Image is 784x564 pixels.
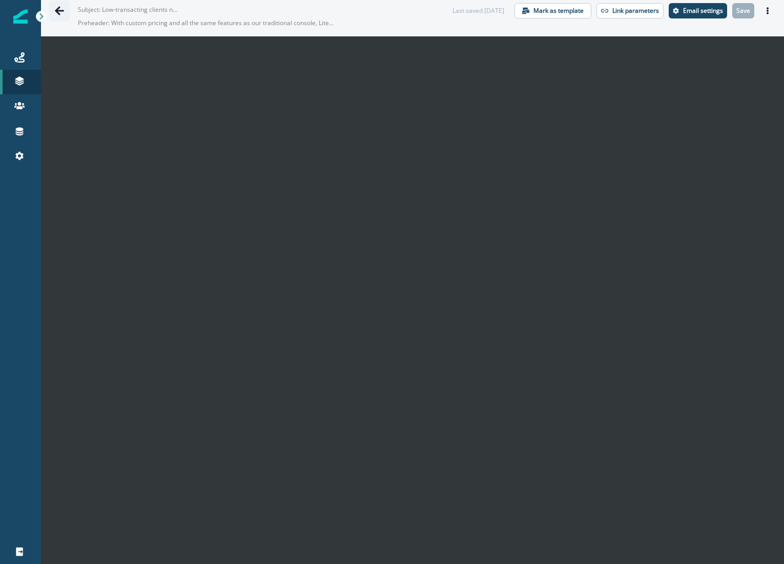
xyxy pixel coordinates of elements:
p: Link parameters [612,7,659,14]
button: Save [732,3,754,18]
button: Settings [669,3,727,18]
button: Mark as template [514,3,591,18]
p: Email settings [683,7,723,14]
button: Go back [49,1,70,21]
button: Actions [759,3,776,18]
p: Preheader: With custom pricing and all the same features as our traditional console, Lite Console... [78,14,334,32]
div: Last saved [DATE] [452,6,504,15]
p: Save [736,7,750,14]
button: Link parameters [596,3,664,18]
p: Subject: Low-transacting clients need flexible options [78,1,180,14]
img: Inflection [13,9,28,24]
p: Mark as template [533,7,584,14]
